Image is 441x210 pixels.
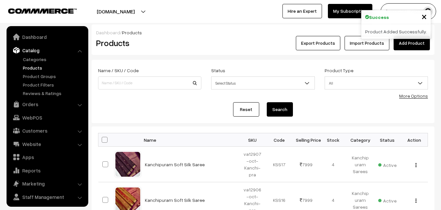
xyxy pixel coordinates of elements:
[296,36,340,50] button: Export Products
[394,36,430,50] a: Add Product
[74,3,158,20] button: [DOMAIN_NAME]
[421,11,427,21] button: Close
[325,76,428,89] span: All
[98,67,139,74] label: Name / SKU / Code
[8,8,77,13] img: COMMMERCE
[381,3,436,20] button: [PERSON_NAME]
[8,138,86,150] a: Website
[378,196,397,204] span: Active
[8,7,65,14] a: COMMMERCE
[211,76,314,89] span: Select Status
[399,93,428,99] a: More Options
[345,36,389,50] a: Import Products
[423,7,433,16] img: user
[239,133,266,147] th: SKU
[21,81,86,88] a: Product Filters
[266,133,293,147] th: Code
[21,73,86,80] a: Product Groups
[293,133,320,147] th: Selling Price
[361,24,431,39] div: Product Added Successfully.
[282,4,322,18] a: Hire an Expert
[266,147,293,182] td: KSS17
[325,67,353,74] label: Product Type
[347,147,374,182] td: Kanchipuram Sarees
[96,38,201,48] h2: Products
[267,102,293,117] button: Search
[211,67,225,74] label: Status
[374,133,401,147] th: Status
[8,191,86,203] a: Staff Management
[98,76,201,89] input: Name / SKU / Code
[416,163,416,167] img: Menu
[416,199,416,203] img: Menu
[96,29,430,36] div: /
[325,77,428,89] span: All
[122,30,142,35] span: Products
[369,14,389,21] strong: Success
[421,10,427,22] span: ×
[233,102,259,117] a: Reset
[212,77,314,89] span: Select Status
[96,30,120,35] a: Dashboard
[320,133,347,147] th: Stock
[239,147,266,182] td: va12907-oct-Kanchi-pra
[141,133,239,147] th: Name
[8,31,86,43] a: Dashboard
[320,147,347,182] td: 4
[21,90,86,97] a: Reviews & Ratings
[401,133,428,147] th: Action
[8,112,86,123] a: WebPOS
[328,4,372,18] a: My Subscription
[145,162,205,167] a: Kanchipuram Soft Silk Saree
[8,151,86,163] a: Apps
[293,147,320,182] td: 7999
[378,160,397,169] span: Active
[21,64,86,71] a: Products
[8,178,86,189] a: Marketing
[8,44,86,56] a: Catalog
[8,98,86,110] a: Orders
[21,56,86,63] a: Categories
[145,197,205,203] a: Kanchipuram Soft Silk Saree
[8,165,86,176] a: Reports
[347,133,374,147] th: Category
[8,125,86,137] a: Customers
